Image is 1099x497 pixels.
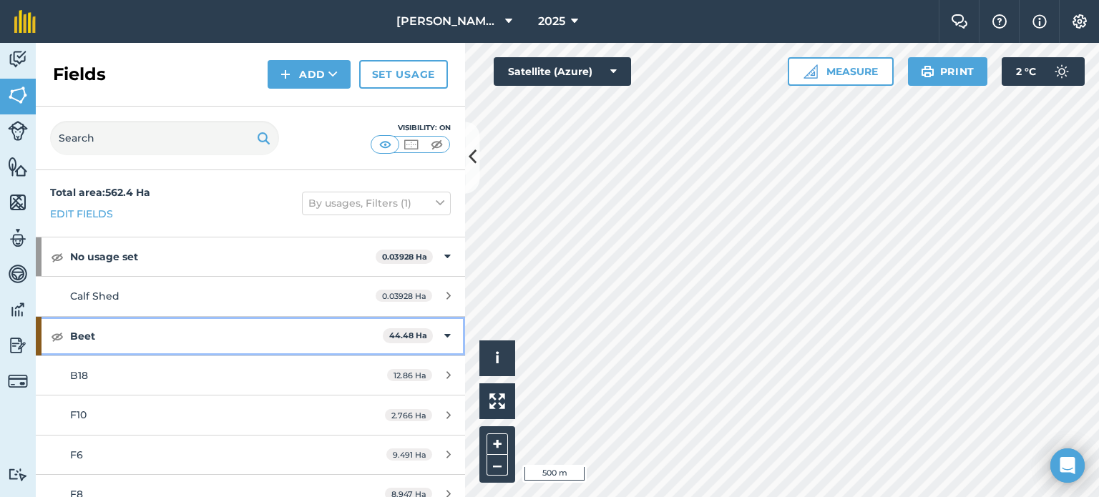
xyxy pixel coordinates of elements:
span: 9.491 Ha [386,448,432,461]
img: svg+xml;base64,PHN2ZyB4bWxucz0iaHR0cDovL3d3dy53My5vcmcvMjAwMC9zdmciIHdpZHRoPSI1MCIgaGVpZ2h0PSI0MC... [428,137,446,152]
div: No usage set0.03928 Ha [36,237,465,276]
img: fieldmargin Logo [14,10,36,33]
a: F102.766 Ha [36,395,465,434]
button: 2 °C [1002,57,1085,86]
img: svg+xml;base64,PHN2ZyB4bWxucz0iaHR0cDovL3d3dy53My5vcmcvMjAwMC9zdmciIHdpZHRoPSI1NiIgaGVpZ2h0PSI2MC... [8,156,28,177]
strong: 44.48 Ha [389,330,427,340]
img: svg+xml;base64,PHN2ZyB4bWxucz0iaHR0cDovL3d3dy53My5vcmcvMjAwMC9zdmciIHdpZHRoPSI1NiIgaGVpZ2h0PSI2MC... [8,192,28,213]
h2: Fields [53,63,106,86]
button: Add [268,60,351,89]
span: i [495,349,499,367]
img: svg+xml;base64,PD94bWwgdmVyc2lvbj0iMS4wIiBlbmNvZGluZz0idXRmLTgiPz4KPCEtLSBHZW5lcmF0b3I6IEFkb2JlIE... [8,227,28,249]
span: Calf Shed [70,290,119,302]
a: Edit fields [50,206,113,222]
span: B18 [70,369,88,382]
a: B1812.86 Ha [36,356,465,395]
a: Set usage [359,60,448,89]
span: 2 ° C [1016,57,1036,86]
span: F10 [70,408,87,421]
span: 12.86 Ha [387,369,432,381]
span: 0.03928 Ha [376,290,432,302]
img: svg+xml;base64,PHN2ZyB4bWxucz0iaHR0cDovL3d3dy53My5vcmcvMjAwMC9zdmciIHdpZHRoPSIxOSIgaGVpZ2h0PSIyNC... [257,129,270,147]
img: svg+xml;base64,PD94bWwgdmVyc2lvbj0iMS4wIiBlbmNvZGluZz0idXRmLTgiPz4KPCEtLSBHZW5lcmF0b3I6IEFkb2JlIE... [8,263,28,285]
strong: Total area : 562.4 Ha [50,186,150,199]
button: Satellite (Azure) [494,57,631,86]
img: svg+xml;base64,PD94bWwgdmVyc2lvbj0iMS4wIiBlbmNvZGluZz0idXRmLTgiPz4KPCEtLSBHZW5lcmF0b3I6IEFkb2JlIE... [8,335,28,356]
img: svg+xml;base64,PHN2ZyB4bWxucz0iaHR0cDovL3d3dy53My5vcmcvMjAwMC9zdmciIHdpZHRoPSI1NiIgaGVpZ2h0PSI2MC... [8,84,28,106]
img: svg+xml;base64,PHN2ZyB4bWxucz0iaHR0cDovL3d3dy53My5vcmcvMjAwMC9zdmciIHdpZHRoPSIxNCIgaGVpZ2h0PSIyNC... [280,66,290,83]
strong: No usage set [70,237,376,276]
strong: 0.03928 Ha [382,252,427,262]
img: svg+xml;base64,PHN2ZyB4bWxucz0iaHR0cDovL3d3dy53My5vcmcvMjAwMC9zdmciIHdpZHRoPSI1MCIgaGVpZ2h0PSI0MC... [376,137,394,152]
button: i [479,340,515,376]
img: svg+xml;base64,PHN2ZyB4bWxucz0iaHR0cDovL3d3dy53My5vcmcvMjAwMC9zdmciIHdpZHRoPSIxOCIgaGVpZ2h0PSIyNC... [51,328,64,345]
div: Open Intercom Messenger [1050,448,1085,483]
div: Visibility: On [371,122,451,134]
button: Measure [788,57,894,86]
img: svg+xml;base64,PD94bWwgdmVyc2lvbj0iMS4wIiBlbmNvZGluZz0idXRmLTgiPz4KPCEtLSBHZW5lcmF0b3I6IEFkb2JlIE... [8,299,28,320]
img: A question mark icon [991,14,1008,29]
img: svg+xml;base64,PD94bWwgdmVyc2lvbj0iMS4wIiBlbmNvZGluZz0idXRmLTgiPz4KPCEtLSBHZW5lcmF0b3I6IEFkb2JlIE... [8,371,28,391]
strong: Beet [70,317,383,355]
span: 2025 [538,13,565,30]
img: svg+xml;base64,PD94bWwgdmVyc2lvbj0iMS4wIiBlbmNvZGluZz0idXRmLTgiPz4KPCEtLSBHZW5lcmF0b3I6IEFkb2JlIE... [8,121,28,141]
img: svg+xml;base64,PHN2ZyB4bWxucz0iaHR0cDovL3d3dy53My5vcmcvMjAwMC9zdmciIHdpZHRoPSIxOSIgaGVpZ2h0PSIyNC... [921,63,934,80]
span: F6 [70,448,83,461]
button: Print [908,57,988,86]
img: svg+xml;base64,PHN2ZyB4bWxucz0iaHR0cDovL3d3dy53My5vcmcvMjAwMC9zdmciIHdpZHRoPSIxOCIgaGVpZ2h0PSIyNC... [51,248,64,265]
input: Search [50,121,279,155]
div: Beet44.48 Ha [36,317,465,355]
a: Calf Shed0.03928 Ha [36,277,465,315]
img: Ruler icon [804,64,818,79]
img: A cog icon [1071,14,1088,29]
img: Two speech bubbles overlapping with the left bubble in the forefront [951,14,968,29]
img: svg+xml;base64,PHN2ZyB4bWxucz0iaHR0cDovL3d3dy53My5vcmcvMjAwMC9zdmciIHdpZHRoPSIxNyIgaGVpZ2h0PSIxNy... [1032,13,1047,30]
span: [PERSON_NAME][GEOGRAPHIC_DATA] [396,13,499,30]
img: svg+xml;base64,PD94bWwgdmVyc2lvbj0iMS4wIiBlbmNvZGluZz0idXRmLTgiPz4KPCEtLSBHZW5lcmF0b3I6IEFkb2JlIE... [8,49,28,70]
img: Four arrows, one pointing top left, one top right, one bottom right and the last bottom left [489,393,505,409]
a: F69.491 Ha [36,436,465,474]
img: svg+xml;base64,PHN2ZyB4bWxucz0iaHR0cDovL3d3dy53My5vcmcvMjAwMC9zdmciIHdpZHRoPSI1MCIgaGVpZ2h0PSI0MC... [402,137,420,152]
button: – [487,455,508,476]
button: + [487,433,508,455]
button: By usages, Filters (1) [302,192,451,215]
img: svg+xml;base64,PD94bWwgdmVyc2lvbj0iMS4wIiBlbmNvZGluZz0idXRmLTgiPz4KPCEtLSBHZW5lcmF0b3I6IEFkb2JlIE... [1047,57,1076,86]
span: 2.766 Ha [385,409,432,421]
img: svg+xml;base64,PD94bWwgdmVyc2lvbj0iMS4wIiBlbmNvZGluZz0idXRmLTgiPz4KPCEtLSBHZW5lcmF0b3I6IEFkb2JlIE... [8,468,28,481]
